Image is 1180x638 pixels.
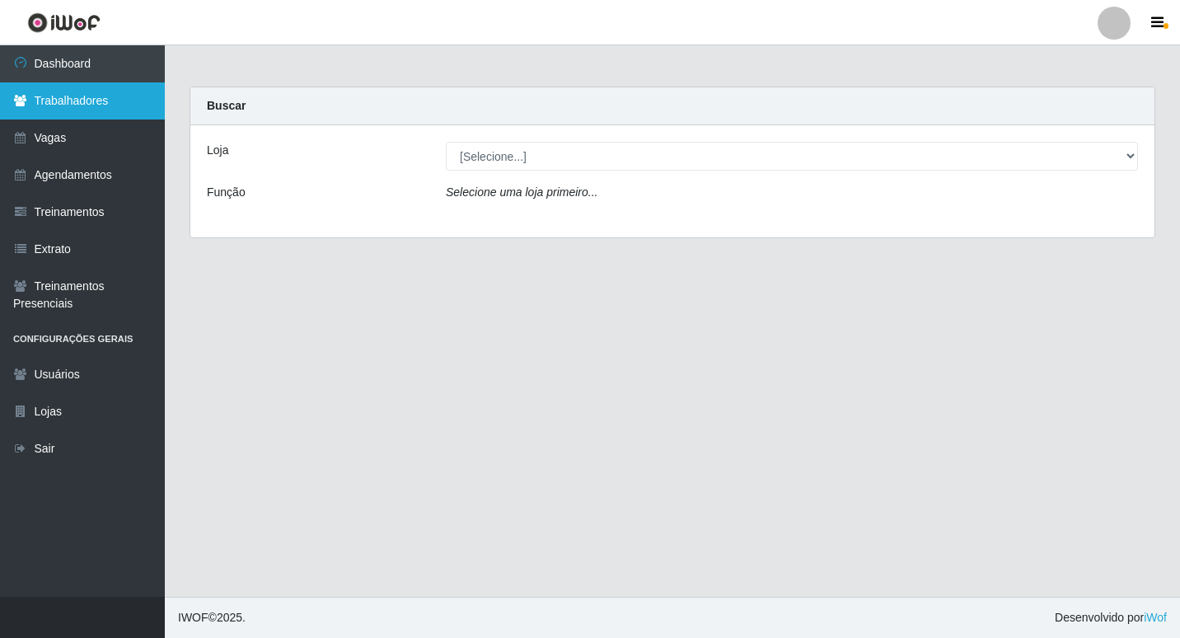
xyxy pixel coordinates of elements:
span: IWOF [178,611,208,624]
img: CoreUI Logo [27,12,101,33]
a: iWof [1144,611,1167,624]
label: Função [207,184,246,201]
span: © 2025 . [178,609,246,626]
strong: Buscar [207,99,246,112]
span: Desenvolvido por [1055,609,1167,626]
i: Selecione uma loja primeiro... [446,185,597,199]
label: Loja [207,142,228,159]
